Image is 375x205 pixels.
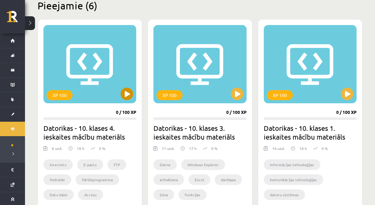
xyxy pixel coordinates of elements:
p: 18 h [299,146,307,151]
h2: Datorikas - 10. klases 3. ieskaites mācību materiāls [153,124,246,141]
div: 11 uzd. [162,146,174,155]
li: E-pasts [77,159,103,170]
p: 0 % [211,146,217,151]
div: XP 100 [267,90,293,100]
li: Internets [43,159,73,170]
div: 8 uzd. [52,146,62,155]
div: XP 100 [47,90,72,100]
li: Podraide [43,174,71,185]
li: arhivēšana [153,174,184,185]
li: Datu bāze [43,189,74,200]
li: datoru sistēmas [264,189,305,200]
li: Pārlūkprogramma [76,174,119,185]
li: Datne [153,159,177,170]
li: šūna [153,189,174,200]
div: XP 100 [157,90,182,100]
p: 0 % [99,146,105,151]
p: 0 % [322,146,328,151]
li: FTP [107,159,126,170]
h2: Datorikas - 10. klases 4. ieskaites mācību materiāls [43,124,136,141]
li: Access [78,189,103,200]
li: funkcijas [178,189,207,200]
p: 17 h [189,146,197,151]
li: darblapa [215,174,242,185]
a: Rīgas 1. Tālmācības vidusskola [7,11,25,27]
li: Windows Explorer [181,159,225,170]
li: Excel [188,174,210,185]
li: informācijas tehnoloģijas [264,159,320,170]
li: komunikācijas tehnoloģijas [264,174,323,185]
div: 14 uzd. [272,146,285,155]
p: 18 h [77,146,84,151]
h2: Datorikas - 10. klases 1. ieskaites mācību materiāls [264,124,357,141]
